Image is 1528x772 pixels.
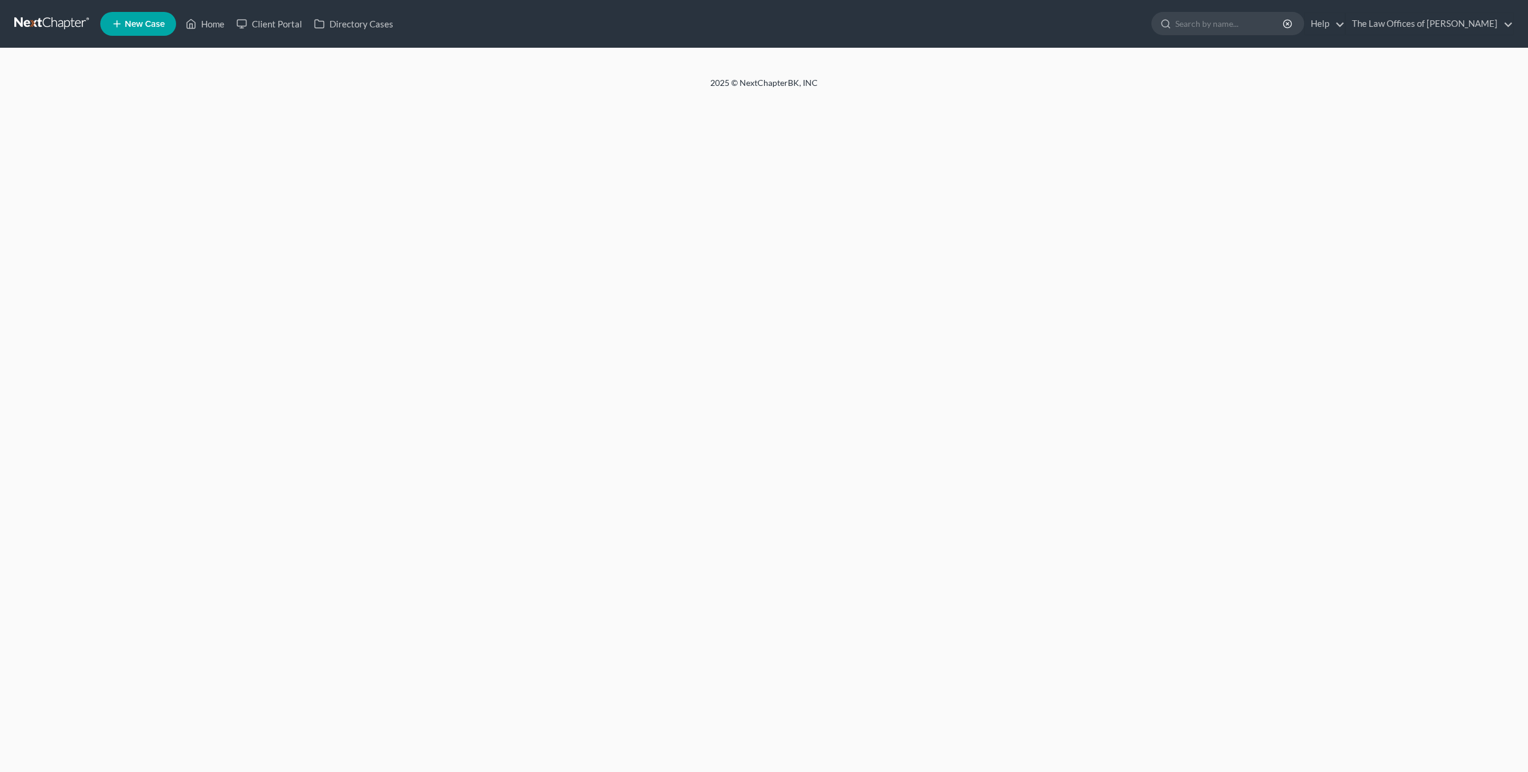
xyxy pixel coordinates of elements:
a: Directory Cases [308,13,399,35]
a: Client Portal [230,13,308,35]
div: 2025 © NextChapterBK, INC [424,77,1104,98]
a: The Law Offices of [PERSON_NAME] [1346,13,1513,35]
a: Home [180,13,230,35]
span: New Case [125,20,165,29]
input: Search by name... [1175,13,1284,35]
a: Help [1305,13,1345,35]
